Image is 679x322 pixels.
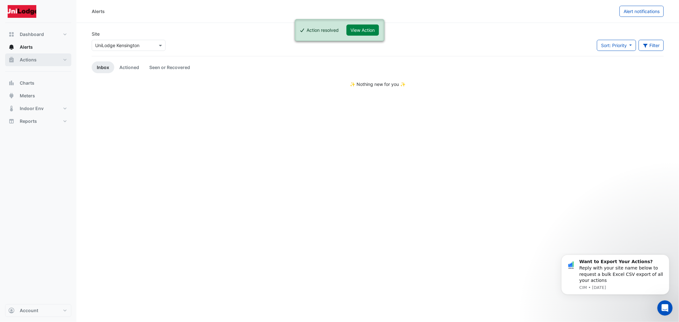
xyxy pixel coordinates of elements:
[92,81,664,87] div: ✨ Nothing new for you ✨
[20,118,37,124] span: Reports
[20,57,37,63] span: Actions
[144,61,195,73] a: Seen or Recovered
[20,31,44,38] span: Dashboard
[5,53,71,66] button: Actions
[8,57,15,63] app-icon: Actions
[114,61,144,73] a: Actioned
[8,44,15,50] app-icon: Alerts
[5,89,71,102] button: Meters
[8,31,15,38] app-icon: Dashboard
[8,118,15,124] app-icon: Reports
[20,44,33,50] span: Alerts
[624,9,660,14] span: Alert notifications
[5,28,71,41] button: Dashboard
[5,102,71,115] button: Indoor Env
[597,40,636,51] button: Sort: Priority
[601,43,627,48] span: Sort: Priority
[346,24,379,36] button: View Action
[8,105,15,112] app-icon: Indoor Env
[619,6,664,17] button: Alert notifications
[20,93,35,99] span: Meters
[5,77,71,89] button: Charts
[552,253,679,319] iframe: Intercom notifications message
[92,31,100,37] label: Site
[20,307,38,314] span: Account
[20,105,44,112] span: Indoor Env
[5,41,71,53] button: Alerts
[92,61,114,73] a: Inbox
[307,27,339,33] div: Action resolved
[8,5,36,18] img: Company Logo
[5,115,71,128] button: Reports
[5,304,71,317] button: Account
[8,80,15,86] app-icon: Charts
[639,40,664,51] button: Filter
[92,8,105,15] div: Alerts
[657,300,673,316] iframe: Intercom live chat
[20,80,34,86] span: Charts
[8,93,15,99] app-icon: Meters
